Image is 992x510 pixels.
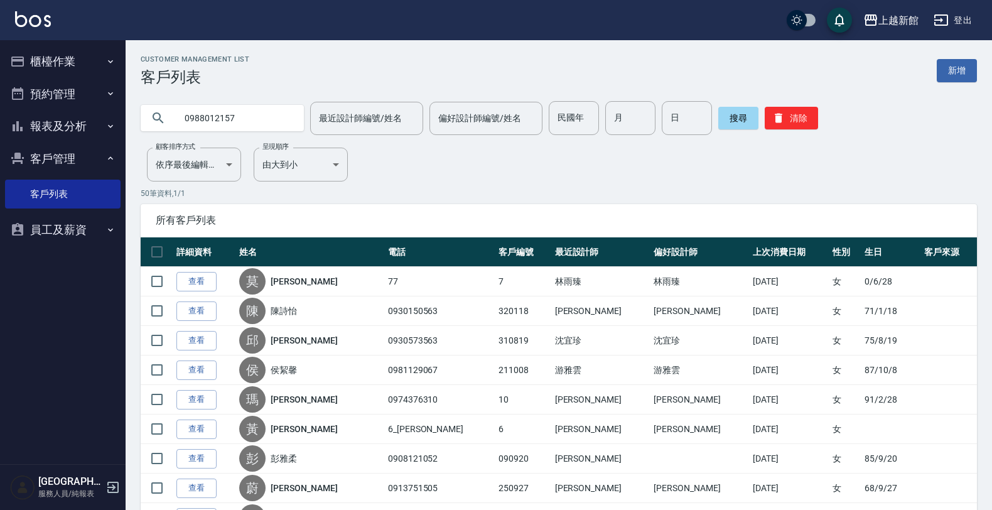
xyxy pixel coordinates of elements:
td: 0981129067 [385,355,496,385]
th: 姓名 [236,237,385,267]
a: 查看 [176,361,217,380]
td: 7 [495,267,551,296]
td: 75/8/19 [861,326,920,355]
td: 游雅雲 [650,355,750,385]
td: 0/6/28 [861,267,920,296]
td: [PERSON_NAME] [650,385,750,415]
th: 上次消費日期 [750,237,829,267]
td: 250927 [495,474,551,503]
td: [DATE] [750,385,829,415]
p: 服務人員/純報表 [38,488,102,499]
a: 查看 [176,390,217,410]
div: 莫 [239,268,266,295]
button: 櫃檯作業 [5,45,121,78]
a: [PERSON_NAME] [271,334,337,347]
td: 310819 [495,326,551,355]
td: 0930150563 [385,296,496,326]
td: 女 [829,267,861,296]
td: [PERSON_NAME] [552,296,651,326]
button: 清除 [765,107,818,129]
td: [DATE] [750,415,829,444]
div: 蔚 [239,475,266,501]
th: 性別 [829,237,861,267]
td: [DATE] [750,355,829,385]
button: 員工及薪資 [5,214,121,246]
td: [DATE] [750,474,829,503]
td: [PERSON_NAME] [552,385,651,415]
input: 搜尋關鍵字 [176,101,294,135]
label: 呈現順序 [262,142,289,151]
td: 女 [829,355,861,385]
div: 邱 [239,327,266,354]
img: Person [10,475,35,500]
td: 女 [829,326,861,355]
a: 查看 [176,331,217,350]
th: 電話 [385,237,496,267]
a: 查看 [176,420,217,439]
a: 查看 [176,272,217,291]
td: [DATE] [750,444,829,474]
label: 顧客排序方式 [156,142,195,151]
td: [PERSON_NAME] [552,444,651,474]
a: [PERSON_NAME] [271,482,337,494]
td: 211008 [495,355,551,385]
td: 女 [829,385,861,415]
td: [DATE] [750,326,829,355]
a: 查看 [176,449,217,469]
td: [PERSON_NAME] [650,296,750,326]
td: 女 [829,474,861,503]
button: 客戶管理 [5,143,121,175]
button: 搜尋 [718,107,758,129]
td: 68/9/27 [861,474,920,503]
td: 女 [829,415,861,444]
button: save [827,8,852,33]
button: 上越新館 [858,8,924,33]
td: 女 [829,444,861,474]
button: 預約管理 [5,78,121,111]
a: 新增 [937,59,977,82]
td: 0913751505 [385,474,496,503]
h2: Customer Management List [141,55,249,63]
div: 侯 [239,357,266,383]
div: 陳 [239,298,266,324]
td: [PERSON_NAME] [650,474,750,503]
td: 游雅雲 [552,355,651,385]
img: Logo [15,11,51,27]
th: 偏好設計師 [650,237,750,267]
button: 登出 [929,9,977,32]
td: 6_[PERSON_NAME] [385,415,496,444]
td: 090920 [495,444,551,474]
td: 6 [495,415,551,444]
td: 87/10/8 [861,355,920,385]
a: 查看 [176,479,217,498]
td: 女 [829,296,861,326]
a: [PERSON_NAME] [271,275,337,288]
td: 林雨臻 [650,267,750,296]
a: 彭雅柔 [271,452,297,465]
td: [PERSON_NAME] [552,415,651,444]
td: [DATE] [750,267,829,296]
h5: [GEOGRAPHIC_DATA] [38,475,102,488]
div: 上越新館 [878,13,919,28]
td: 0974376310 [385,385,496,415]
td: 10 [495,385,551,415]
th: 客戶編號 [495,237,551,267]
td: [PERSON_NAME] [552,474,651,503]
p: 50 筆資料, 1 / 1 [141,188,977,199]
th: 生日 [861,237,920,267]
div: 瑪 [239,386,266,413]
td: 0930573563 [385,326,496,355]
a: [PERSON_NAME] [271,393,337,406]
td: 沈宜珍 [552,326,651,355]
td: 0908121052 [385,444,496,474]
td: 77 [385,267,496,296]
td: 林雨臻 [552,267,651,296]
a: [PERSON_NAME] [271,423,337,435]
div: 由大到小 [254,148,348,182]
th: 客戶來源 [921,237,977,267]
a: 查看 [176,301,217,321]
span: 所有客戶列表 [156,214,962,227]
div: 彭 [239,445,266,472]
td: 71/1/18 [861,296,920,326]
td: 91/2/28 [861,385,920,415]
